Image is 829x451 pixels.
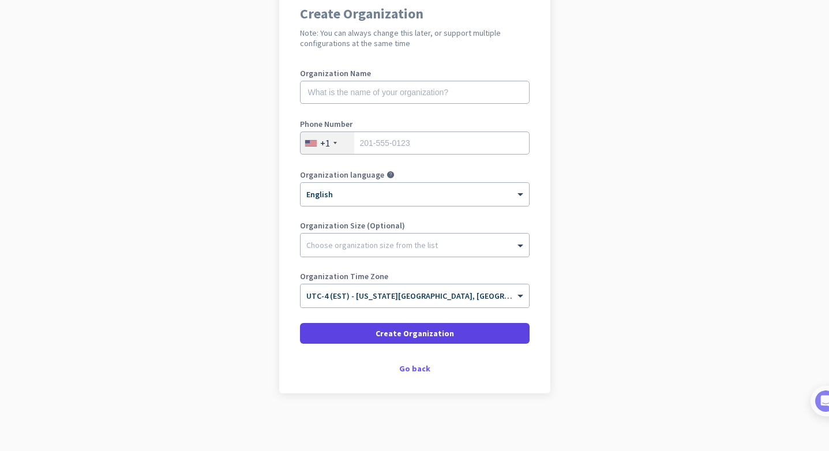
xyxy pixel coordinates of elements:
[300,28,530,48] h2: Note: You can always change this later, or support multiple configurations at the same time
[300,272,530,280] label: Organization Time Zone
[300,69,530,77] label: Organization Name
[300,7,530,21] h1: Create Organization
[300,171,384,179] label: Organization language
[300,81,530,104] input: What is the name of your organization?
[387,171,395,179] i: help
[300,323,530,344] button: Create Organization
[300,120,530,128] label: Phone Number
[300,364,530,373] div: Go back
[300,221,530,230] label: Organization Size (Optional)
[376,328,454,339] span: Create Organization
[300,131,530,155] input: 201-555-0123
[320,137,330,149] div: +1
